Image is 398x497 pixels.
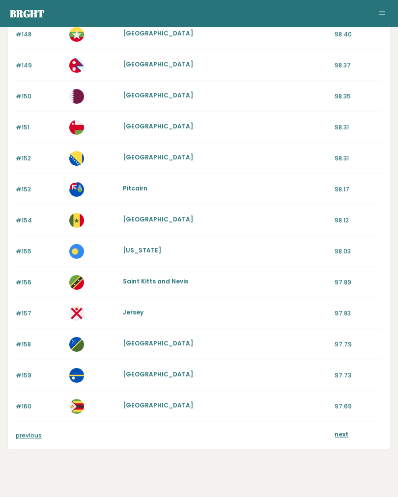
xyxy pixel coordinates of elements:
[123,91,193,99] a: [GEOGRAPHIC_DATA]
[335,154,382,163] p: 98.31
[16,340,63,349] p: #158
[335,30,382,39] p: 98.40
[69,306,84,321] img: je.svg
[16,92,63,101] p: #150
[335,247,382,256] p: 98.03
[123,215,193,223] a: [GEOGRAPHIC_DATA]
[16,371,63,380] p: #159
[69,151,84,166] img: ba.svg
[335,340,382,349] p: 97.79
[335,309,382,318] p: 97.83
[16,185,63,194] p: #153
[123,153,193,161] a: [GEOGRAPHIC_DATA]
[16,154,63,163] p: #152
[123,370,193,378] a: [GEOGRAPHIC_DATA]
[69,337,84,352] img: sb.svg
[16,309,63,318] p: #157
[69,275,84,290] img: kn.svg
[69,182,84,197] img: pn.svg
[69,27,84,42] img: mm.svg
[16,216,63,225] p: #154
[335,185,382,194] p: 98.17
[123,184,147,192] a: Pitcairn
[69,399,84,414] img: zw.svg
[123,246,161,254] a: [US_STATE]
[16,30,63,39] p: #148
[335,402,382,411] p: 97.69
[335,216,382,225] p: 98.12
[123,122,193,130] a: [GEOGRAPHIC_DATA]
[335,123,382,132] p: 98.31
[335,61,382,70] p: 98.37
[123,308,143,316] a: Jersey
[123,339,193,347] a: [GEOGRAPHIC_DATA]
[69,213,84,228] img: sn.svg
[123,401,193,409] a: [GEOGRAPHIC_DATA]
[123,29,193,37] a: [GEOGRAPHIC_DATA]
[335,430,348,438] a: next
[69,120,84,135] img: om.svg
[335,278,382,287] p: 97.89
[69,89,84,104] img: qa.svg
[69,58,84,73] img: np.svg
[123,60,193,68] a: [GEOGRAPHIC_DATA]
[123,277,188,285] a: Saint Kitts and Nevis
[16,247,63,256] p: #155
[376,8,388,20] button: Toggle navigation
[16,278,63,287] p: #156
[335,371,382,380] p: 97.73
[16,402,63,411] p: #160
[16,61,63,70] p: #149
[69,368,84,383] img: nr.svg
[335,92,382,101] p: 98.35
[16,123,63,132] p: #151
[10,7,44,20] a: Brght
[69,244,84,259] img: pw.svg
[16,431,42,439] a: previous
